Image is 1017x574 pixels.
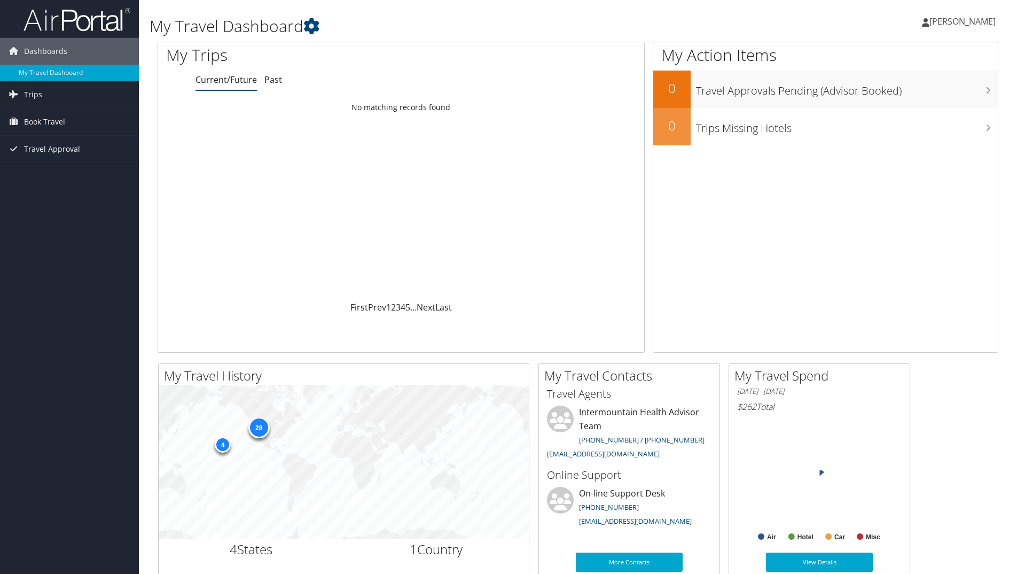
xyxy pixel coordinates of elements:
a: First [350,301,368,313]
h3: Travel Approvals Pending (Advisor Booked) [696,78,998,98]
a: 3 [396,301,401,313]
h2: Country [352,540,521,559]
img: airportal-logo.png [24,7,130,32]
div: 28 [248,417,269,438]
h3: Travel Agents [547,386,711,401]
span: 4 [230,540,237,558]
h3: Online Support [547,468,711,483]
span: … [410,301,417,313]
h1: My Trips [166,44,434,66]
a: [EMAIL_ADDRESS][DOMAIN_NAME] [547,449,660,459]
h6: Total [737,401,902,413]
a: Current/Future [195,74,257,86]
a: 4 [401,301,405,313]
h3: Trips Missing Hotels [696,115,998,136]
a: Next [417,301,435,313]
text: Air [767,533,776,541]
a: Past [264,74,282,86]
a: View Details [766,553,873,572]
div: 4 [215,437,231,453]
span: Trips [24,81,42,108]
a: 0Trips Missing Hotels [653,108,998,145]
h6: [DATE] - [DATE] [737,386,902,397]
a: [EMAIL_ADDRESS][DOMAIN_NAME] [579,516,692,526]
h2: My Travel Contacts [544,367,719,385]
span: Travel Approval [24,136,80,162]
a: [PHONE_NUMBER] [579,502,639,512]
span: $262 [737,401,756,413]
a: 2 [391,301,396,313]
a: Prev [368,301,386,313]
a: More Contacts [576,553,683,572]
span: 1 [410,540,417,558]
h2: My Travel Spend [734,367,910,385]
a: 1 [386,301,391,313]
h2: 0 [653,79,691,97]
text: Hotel [797,533,813,541]
h2: States [167,540,336,559]
span: Book Travel [24,108,65,135]
td: No matching records found [158,98,644,117]
h2: 0 [653,117,691,135]
li: On-line Support Desk [542,487,717,531]
a: 0Travel Approvals Pending (Advisor Booked) [653,71,998,108]
a: [PHONE_NUMBER] / [PHONE_NUMBER] [579,435,705,445]
a: Last [435,301,452,313]
a: 5 [405,301,410,313]
span: [PERSON_NAME] [929,15,996,27]
h2: My Travel History [164,367,529,385]
span: Dashboards [24,38,67,65]
h1: My Travel Dashboard [150,15,721,37]
li: Intermountain Health Advisor Team [542,406,717,463]
h1: My Action Items [653,44,998,66]
a: [PERSON_NAME] [922,5,1006,37]
text: Misc [866,533,880,541]
text: Car [834,533,845,541]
